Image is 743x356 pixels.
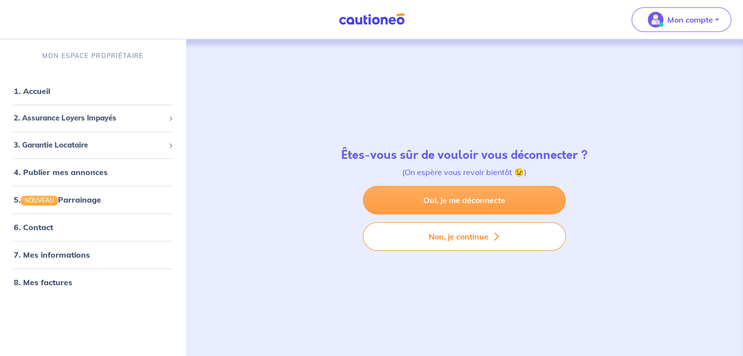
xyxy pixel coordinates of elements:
a: 1. Accueil [14,86,50,96]
div: 8. Mes factures [4,272,182,292]
img: Cautioneo [335,13,409,26]
div: 5.NOUVEAUParrainage [4,190,182,209]
span: 3. Garantie Locataire [14,140,165,151]
a: 7. Mes informations [14,250,90,260]
div: 6. Contact [4,217,182,237]
p: MON ESPACE PROPRIÉTAIRE [42,51,143,60]
button: illu_account_valid_menu.svgMon compte [632,7,731,32]
a: 6. Contact [14,222,53,232]
p: (On espère vous revoir bientôt 😉) [341,166,588,178]
a: 8. Mes factures [14,277,72,287]
span: 2. Assurance Loyers Impayés [14,113,165,124]
div: 4. Publier mes annonces [4,162,182,182]
a: 5.NOUVEAUParrainage [14,195,101,205]
img: illu_account_valid_menu.svg [648,12,663,28]
div: 3. Garantie Locataire [4,136,182,155]
p: Mon compte [667,14,713,26]
div: 1. Accueil [4,81,182,101]
a: 4. Publier mes annonces [14,167,108,177]
button: Non, je continue [363,222,566,251]
a: Oui, je me déconnecte [363,186,566,214]
div: 7. Mes informations [4,245,182,265]
div: 2. Assurance Loyers Impayés [4,109,182,128]
h4: Êtes-vous sûr de vouloir vous déconnecter ? [341,148,588,162]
